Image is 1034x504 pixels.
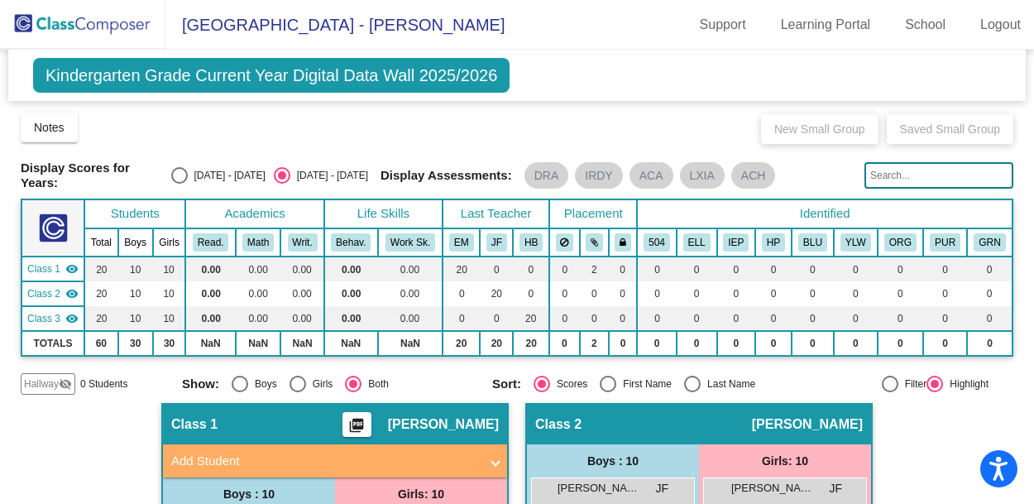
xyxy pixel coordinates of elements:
mat-chip: ACH [731,162,776,189]
td: 0 [878,281,923,306]
td: 0 [923,331,967,356]
span: Display Assessments: [381,168,512,183]
td: Holly Benjamin - No Class Name [22,306,84,331]
mat-icon: visibility [65,287,79,300]
td: 0 [677,281,717,306]
mat-expansion-panel-header: Add Student [163,444,507,478]
td: 0 [443,306,480,331]
td: 0 [580,306,609,331]
span: [PERSON_NAME] [731,480,814,497]
th: 504 Plan [637,228,676,257]
td: 0 [755,281,792,306]
td: 10 [118,257,153,281]
span: [PERSON_NAME] [388,416,499,433]
td: 0.00 [378,257,443,281]
td: 0.00 [236,257,281,281]
td: 0 [967,257,1012,281]
th: Blue Team [792,228,834,257]
button: IEP [723,233,749,252]
td: 0 [480,257,513,281]
th: Identified [637,199,1012,228]
span: Sort: [492,377,521,391]
div: Boys [248,377,277,391]
td: NaN [378,331,443,356]
span: [PERSON_NAME] [752,416,863,433]
a: Support [687,12,759,38]
td: 0 [792,331,834,356]
span: Display Scores for Years: [21,161,159,190]
th: Boys [118,228,153,257]
td: 0 [717,257,756,281]
td: 10 [153,257,186,281]
td: 60 [84,331,118,356]
td: NaN [185,331,235,356]
button: JF [486,233,507,252]
td: NaN [236,331,281,356]
td: 0 [834,306,878,331]
td: 0 [677,331,717,356]
button: ELL [683,233,711,252]
mat-icon: picture_as_pdf [347,416,366,439]
th: Life Skills [324,199,443,228]
td: NaN [324,331,378,356]
span: Show: [182,377,219,391]
td: 0 [834,331,878,356]
span: Class 1 [171,416,218,433]
div: Both [361,377,389,391]
button: BLU [798,233,827,252]
td: 0 [637,306,676,331]
td: 0 [513,281,549,306]
td: 0.00 [280,281,323,306]
div: Girls: 10 [699,444,871,478]
td: 20 [513,331,549,356]
th: English Language Learner [677,228,717,257]
td: 0 [637,331,676,356]
th: Keep away students [549,228,579,257]
td: 0 [834,257,878,281]
span: Class 3 [27,311,60,326]
td: Lisa Evans - No Class Name [22,257,84,281]
span: Class 2 [535,416,582,433]
td: 20 [84,306,118,331]
td: 10 [153,306,186,331]
th: Jennie Fink [480,228,513,257]
td: 30 [153,331,186,356]
td: 0 [792,257,834,281]
td: 0 [443,281,480,306]
a: School [892,12,959,38]
span: JF [655,480,668,497]
td: 0 [513,257,549,281]
span: Class 2 [27,286,60,301]
td: 0.00 [185,281,235,306]
td: 10 [118,281,153,306]
th: Placement [549,199,637,228]
td: 0 [549,281,579,306]
td: 0.00 [378,281,443,306]
mat-chip: LXIA [680,162,725,189]
div: Highlight [943,377,989,391]
td: 20 [443,257,480,281]
td: 0 [923,281,967,306]
td: 0.00 [280,306,323,331]
td: 0 [677,306,717,331]
td: 0 [834,281,878,306]
td: 0 [878,331,923,356]
button: EM [449,233,474,252]
th: Girls [153,228,186,257]
td: 30 [118,331,153,356]
button: HP [762,233,785,252]
td: 0 [637,257,676,281]
td: 0 [923,257,967,281]
button: Work Sk. [385,233,435,252]
td: NaN [280,331,323,356]
mat-chip: DRA [524,162,569,189]
td: 10 [153,281,186,306]
td: 2 [580,331,609,356]
td: 0.00 [185,306,235,331]
td: 20 [480,331,513,356]
th: Orange Team [878,228,923,257]
th: Green Team [967,228,1012,257]
td: 20 [480,281,513,306]
button: YLW [840,233,871,252]
td: 0 [580,281,609,306]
